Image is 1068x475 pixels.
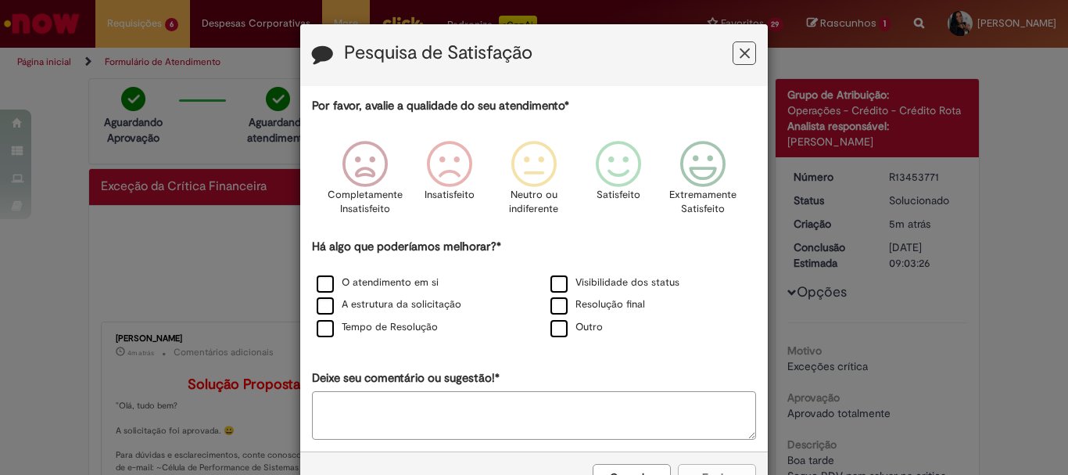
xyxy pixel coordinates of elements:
p: Satisfeito [597,188,640,203]
label: O atendimento em si [317,275,439,290]
div: Insatisfeito [410,129,489,236]
label: Pesquisa de Satisfação [344,43,532,63]
label: Visibilidade dos status [550,275,679,290]
label: Resolução final [550,297,645,312]
p: Extremamente Satisfeito [669,188,736,217]
p: Completamente Insatisfeito [328,188,403,217]
label: Por favor, avalie a qualidade do seu atendimento* [312,98,569,114]
label: Deixe seu comentário ou sugestão!* [312,370,500,387]
div: Satisfeito [579,129,658,236]
p: Neutro ou indiferente [506,188,562,217]
div: Há algo que poderíamos melhorar?* [312,239,756,340]
div: Extremamente Satisfeito [663,129,743,236]
div: Neutro ou indiferente [494,129,574,236]
div: Completamente Insatisfeito [324,129,404,236]
label: A estrutura da solicitação [317,297,461,312]
label: Tempo de Resolução [317,320,438,335]
label: Outro [550,320,603,335]
p: Insatisfeito [425,188,475,203]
